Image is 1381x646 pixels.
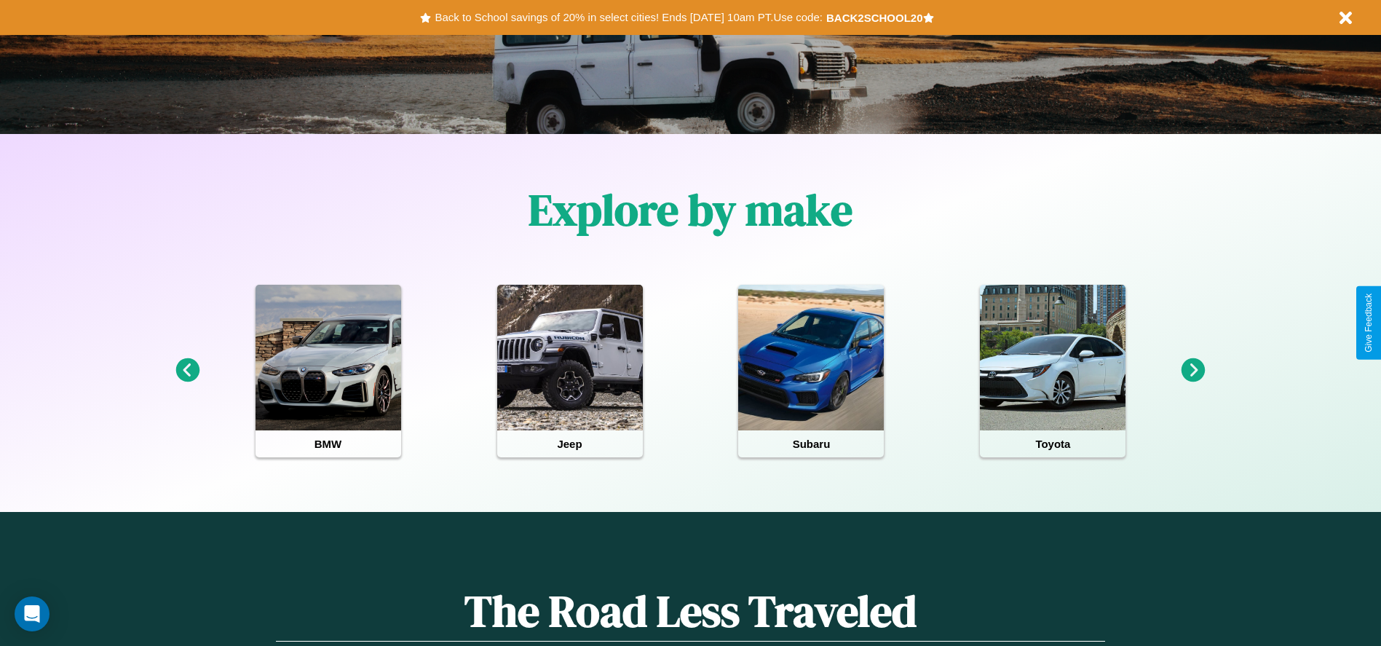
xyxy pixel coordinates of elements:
[980,430,1125,457] h4: Toyota
[15,596,50,631] div: Open Intercom Messenger
[431,7,826,28] button: Back to School savings of 20% in select cities! Ends [DATE] 10am PT.Use code:
[276,581,1104,642] h1: The Road Less Traveled
[738,430,884,457] h4: Subaru
[256,430,401,457] h4: BMW
[529,180,852,240] h1: Explore by make
[1364,294,1374,352] div: Give Feedback
[497,430,643,457] h4: Jeep
[826,12,923,24] b: BACK2SCHOOL20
